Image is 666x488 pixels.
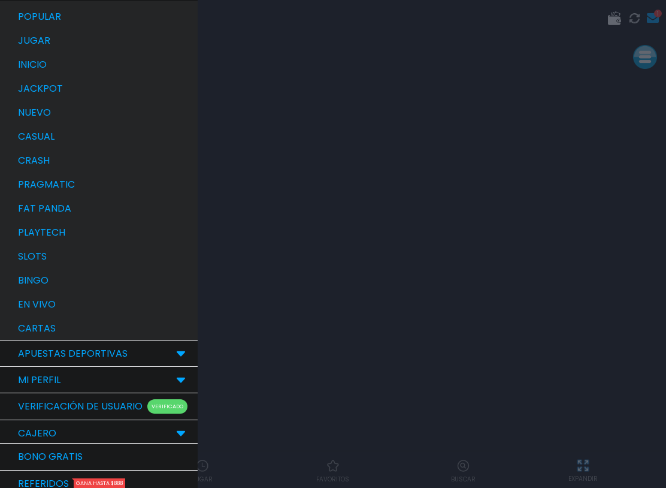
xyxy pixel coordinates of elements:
p: jugar [18,34,50,48]
p: casual [18,129,55,144]
p: nuevo [18,106,51,120]
p: cartas [18,321,56,336]
a: crash [12,149,198,173]
a: pragmatic [12,173,198,197]
p: inicio [18,58,47,72]
a: casual [12,125,198,149]
a: cartas [12,317,198,341]
p: CAJERO [18,426,56,441]
p: slots [18,249,47,264]
a: jugar [12,29,198,53]
a: slots [12,245,198,269]
p: Apuestas Deportivas [18,347,128,361]
p: en vivo [18,297,56,312]
a: nuevo [12,101,198,125]
p: pragmatic [18,177,75,192]
p: Verificado [147,399,187,414]
p: crash [18,153,50,168]
a: inicio [12,53,198,77]
p: jackpot [18,82,63,96]
a: bingo [12,269,198,293]
p: popular [18,10,61,24]
a: popular [12,5,198,29]
p: bingo [18,273,49,288]
a: jackpot [12,77,198,101]
a: playtech [12,221,198,245]
a: fat panda [12,197,198,221]
p: fat panda [18,201,71,216]
p: MI PERFIL [18,373,60,387]
p: playtech [18,225,65,240]
a: en vivo [12,293,198,317]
